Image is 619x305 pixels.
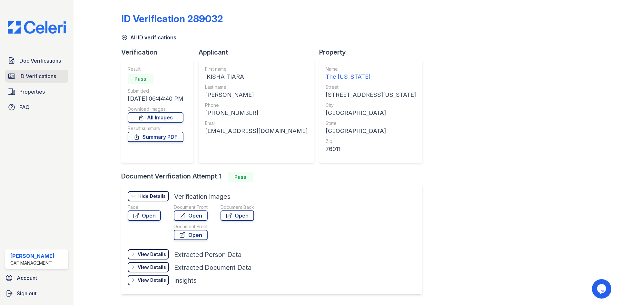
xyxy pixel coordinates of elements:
div: Verification [121,48,199,57]
div: Document Back [221,204,254,210]
a: Open [128,210,161,221]
div: State [326,120,416,127]
span: Properties [19,88,45,96]
div: Email [205,120,308,127]
div: 76011 [326,145,416,154]
a: Properties [5,85,68,98]
div: View Details [138,264,166,270]
span: FAQ [19,103,30,111]
a: Open [174,230,208,240]
div: Verification Images [174,192,231,201]
div: Hide Details [138,193,166,199]
div: Last name [205,84,308,90]
div: View Details [138,251,166,258]
div: Face [128,204,161,210]
div: Result summary [128,125,183,132]
div: ID Verification 289032 [121,13,223,25]
a: Account [3,271,71,284]
div: Phone [205,102,308,108]
div: Applicant [199,48,319,57]
a: FAQ [5,101,68,114]
div: IKISHA TIARA [205,72,308,81]
div: Submitted [128,88,183,94]
span: ID Verifications [19,72,56,80]
div: [STREET_ADDRESS][US_STATE] [326,90,416,99]
div: [EMAIL_ADDRESS][DOMAIN_NAME] [205,127,308,136]
div: [GEOGRAPHIC_DATA] [326,108,416,117]
a: Doc Verifications [5,54,68,67]
iframe: chat widget [592,279,613,299]
div: Property [319,48,427,57]
div: [PERSON_NAME] [205,90,308,99]
div: View Details [138,277,166,283]
div: Result [128,66,183,72]
a: Open [221,210,254,221]
div: CAF Management [10,260,54,266]
div: City [326,102,416,108]
div: Download Images [128,106,183,112]
a: All ID verifications [121,34,176,41]
a: Open [174,210,208,221]
span: Doc Verifications [19,57,61,65]
div: [PERSON_NAME] [10,252,54,260]
span: Account [17,274,37,282]
div: Document Front [174,223,208,230]
div: The [US_STATE] [326,72,416,81]
a: ID Verifications [5,70,68,83]
div: Pass [128,74,153,84]
div: First name [205,66,308,72]
div: Insights [174,276,197,285]
img: CE_Logo_Blue-a8612792a0a2168367f1c8372b55b34899dd931a85d93a1a3d3e32e68fde9ad4.png [3,21,71,34]
a: Name The [US_STATE] [326,66,416,81]
div: [DATE] 06:44:40 PM [128,94,183,103]
div: [GEOGRAPHIC_DATA] [326,127,416,136]
div: Pass [228,172,253,182]
div: Name [326,66,416,72]
div: Document Front [174,204,208,210]
div: Document Verification Attempt 1 [121,172,427,182]
div: Extracted Document Data [174,263,251,272]
div: Street [326,84,416,90]
div: Zip [326,138,416,145]
div: [PHONE_NUMBER] [205,108,308,117]
a: Sign out [3,287,71,300]
a: Summary PDF [128,132,183,142]
span: Sign out [17,290,36,297]
a: All Images [128,112,183,123]
div: Extracted Person Data [174,250,241,259]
